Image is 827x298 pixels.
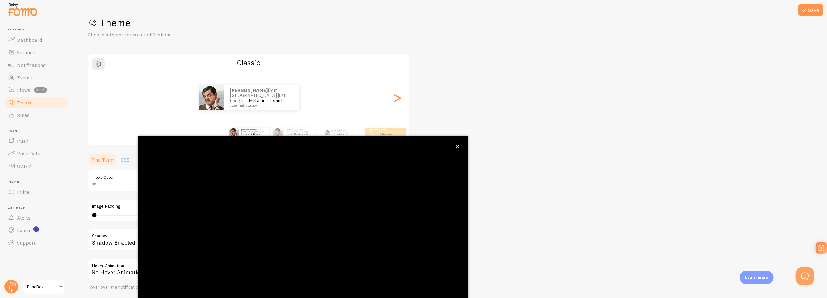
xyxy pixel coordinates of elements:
a: Metallica t-shirt [249,98,283,104]
a: Metallica t-shirt [294,133,308,135]
p: Choose a theme for your notifications [88,31,238,38]
span: Settings [17,49,35,56]
a: Metallica t-shirt [249,133,262,135]
a: Support [4,237,68,249]
button: close, [454,143,461,150]
p: from [GEOGRAPHIC_DATA] just bought a [287,129,313,136]
a: Opt-In [4,160,68,172]
div: Next slide [394,75,401,120]
strong: [PERSON_NAME] [241,129,256,131]
a: Dashboard [4,34,68,46]
span: BlindBox [27,283,57,290]
span: Push [17,138,28,144]
span: Inline [8,180,68,184]
img: Fomo [273,128,283,138]
a: Metallica t-shirt [337,133,348,135]
strong: [PERSON_NAME] [287,129,302,131]
span: Inline [17,189,29,195]
div: No Hover Animation [88,259,276,281]
span: Support [17,240,36,246]
div: Learn more [740,271,774,284]
span: Pop-ups [8,28,68,32]
span: Notifications [17,62,46,68]
img: Fomo [199,85,224,110]
span: Dashboard [17,37,42,43]
span: Opt-In [17,163,32,169]
a: Rules [4,109,68,121]
a: Theme [4,96,68,109]
strong: [PERSON_NAME] [370,129,386,131]
a: Fine Tune [88,153,117,166]
span: Learn [17,227,30,233]
span: Push Data [17,150,41,157]
h2: Classic [88,58,409,67]
a: Alerts [4,211,68,224]
a: Inline [4,186,68,198]
p: from [GEOGRAPHIC_DATA] just bought a [230,88,293,107]
a: Events [4,71,68,84]
a: Notifications [4,59,68,71]
strong: [PERSON_NAME] [331,130,344,132]
img: Fomo [229,128,239,138]
p: Learn more [745,274,769,280]
span: beta [34,87,47,93]
a: Metallica t-shirt [378,133,392,135]
a: Learn [4,224,68,237]
a: Settings [4,46,68,59]
span: Alerts [17,215,30,221]
a: CSS [117,153,133,166]
img: fomo-relay-logo-orange.svg [7,2,38,18]
a: Flows beta [4,84,68,96]
h1: Theme [88,16,812,29]
p: from [GEOGRAPHIC_DATA] just bought a [331,129,352,136]
strong: [PERSON_NAME] [230,87,268,93]
span: Theme [17,99,33,106]
span: Get Help [8,206,68,210]
a: BlindBox [23,279,65,294]
small: about 4 minutes ago [230,104,291,107]
div: Hover over the notification for preview [88,285,276,290]
p: from [GEOGRAPHIC_DATA] just bought a [241,129,266,136]
span: Push [8,129,68,133]
p: from [GEOGRAPHIC_DATA] just bought a [370,129,396,136]
a: Push [4,135,68,147]
label: Image Padding [92,204,272,209]
span: Events [17,74,32,81]
span: Flows [17,87,30,93]
span: Rules [17,112,30,118]
a: Push Data [4,147,68,160]
div: Shadow Enabled [88,229,276,252]
iframe: Help Scout Beacon - Open [796,267,814,285]
img: Fomo [325,130,330,135]
svg: <p>Watch New Feature Tutorials!</p> [33,226,39,232]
